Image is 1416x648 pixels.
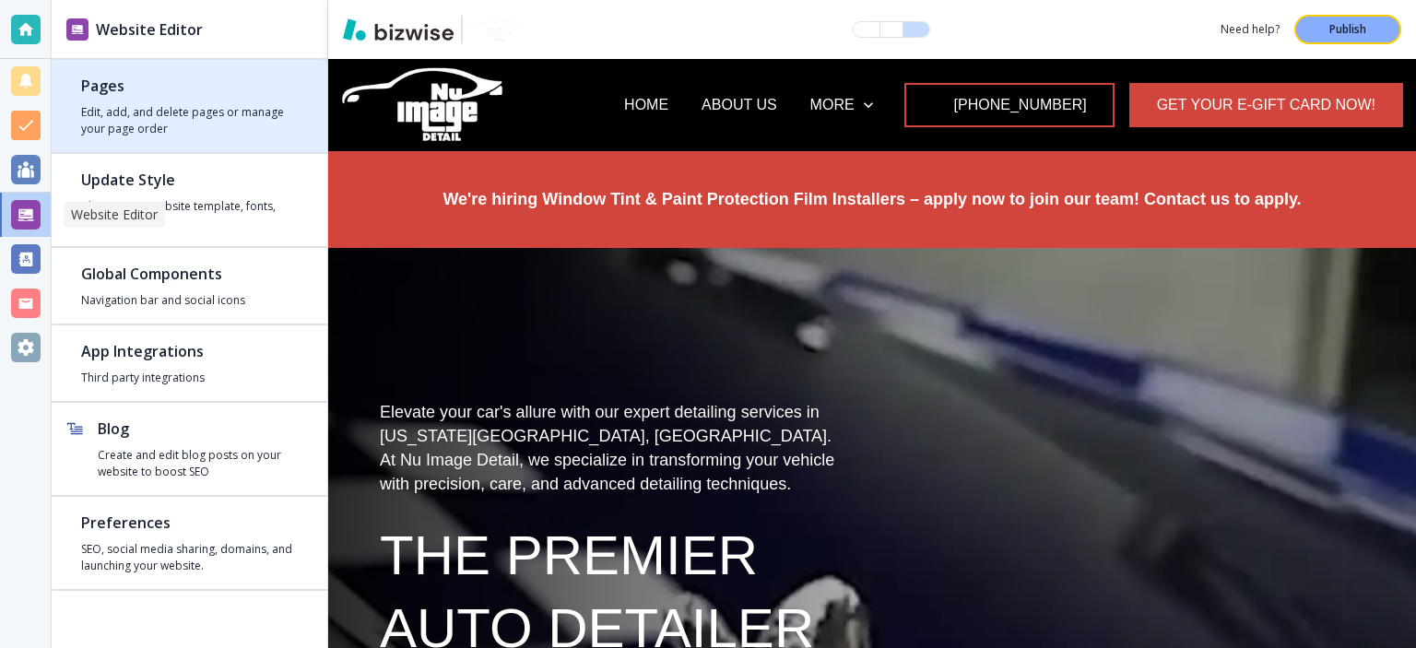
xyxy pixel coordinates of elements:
img: Bizwise Logo [343,18,454,41]
button: PagesEdit, add, and delete pages or manage your page order [52,60,327,152]
h4: Third party integrations [81,370,298,386]
h2: Website Editor [96,18,203,41]
p: ABOUT US [702,94,777,115]
p: Publish [1329,21,1366,38]
h2: Blog [98,418,298,440]
img: NU Image Detail [341,65,507,143]
h2: Update Style [81,169,298,191]
button: Global ComponentsNavigation bar and social icons [52,248,327,324]
h4: SEO, social media sharing, domains, and launching your website. [81,541,298,574]
button: App IntegrationsThird party integrations [52,325,327,401]
button: Publish [1294,15,1401,44]
button: Update StyleChange your website template, fonts, and colors [52,154,327,246]
p: HOME [624,94,668,115]
h4: Navigation bar and social icons [81,292,298,309]
h2: Preferences [81,512,298,534]
h4: Create and edit blog posts on your website to boost SEO [98,447,298,480]
h2: Pages [81,75,298,97]
p: We're hiring Window Tint & Paint Protection Film Installers – apply now to join our team! Contact... [380,188,1364,212]
p: MORE [810,94,855,115]
h2: Global Components [81,263,298,285]
p: Elevate your car's allure with our expert detailing services in [US_STATE][GEOGRAPHIC_DATA], [GEO... [380,401,850,497]
button: BlogCreate and edit blog posts on your website to boost SEO [52,403,327,495]
img: editor icon [66,18,88,41]
h4: Edit, add, and delete pages or manage your page order [81,104,298,137]
button: PreferencesSEO, social media sharing, domains, and launching your website. [52,497,327,589]
p: Website Editor [71,206,158,224]
h3: Need help? [1221,21,1280,38]
h2: App Integrations [81,340,298,362]
img: Your Logo [470,18,520,41]
h4: Change your website template, fonts, and colors [81,198,298,231]
a: Get Your E-Gift Card Now! [1129,83,1403,127]
a: [PHONE_NUMBER] [904,83,1115,127]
